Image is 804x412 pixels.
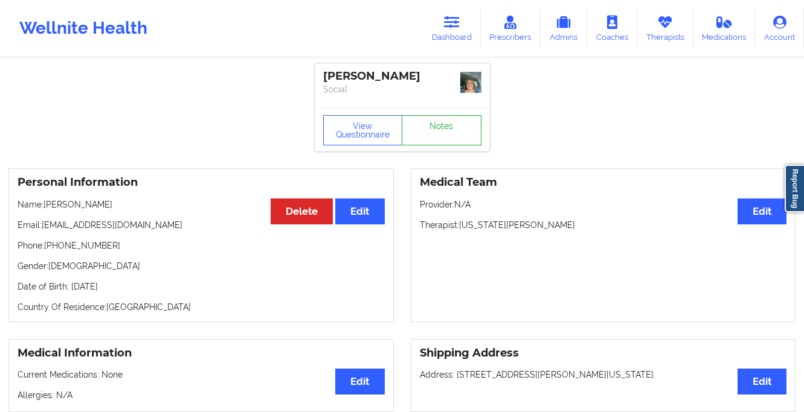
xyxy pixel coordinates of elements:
[738,198,786,224] button: Edit
[335,369,384,395] button: Edit
[18,301,385,313] p: Country Of Residence: [GEOGRAPHIC_DATA]
[481,8,541,48] a: Prescribers
[637,8,693,48] a: Therapists
[18,389,385,401] p: Allergies: N/A
[18,198,385,211] p: Name: [PERSON_NAME]
[540,8,587,48] a: Admins
[587,8,637,48] a: Coaches
[755,8,804,48] a: Account
[460,72,481,93] img: 82d89cbe-9870-4c4f-80fe-8ecae54c2a40IMG_9163.jpeg
[18,346,385,360] h3: Medical Information
[323,115,403,145] button: View Questionnaire
[785,165,804,212] a: Report Bug
[738,369,786,395] button: Edit
[420,346,787,360] h3: Shipping Address
[420,219,787,231] p: Therapist: [US_STATE][PERSON_NAME]
[420,369,787,381] p: Address: [STREET_ADDRESS][PERSON_NAME][US_STATE].
[18,280,385,293] p: Date of Birth: [DATE]
[335,198,384,224] button: Edit
[323,69,481,83] div: [PERSON_NAME]
[18,219,385,231] p: Email: [EMAIL_ADDRESS][DOMAIN_NAME]
[18,369,385,381] p: Current Medications: None
[420,176,787,189] h3: Medical Team
[420,198,787,211] p: Provider: N/A
[18,260,385,272] p: Gender: [DEMOGRAPHIC_DATA]
[18,239,385,252] p: Phone: [PHONE_NUMBER]
[18,176,385,189] h3: Personal Information
[402,115,481,145] a: Notes
[693,8,756,48] a: Medications
[323,83,481,95] p: Social
[423,8,481,48] a: Dashboard
[271,198,333,224] button: Delete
